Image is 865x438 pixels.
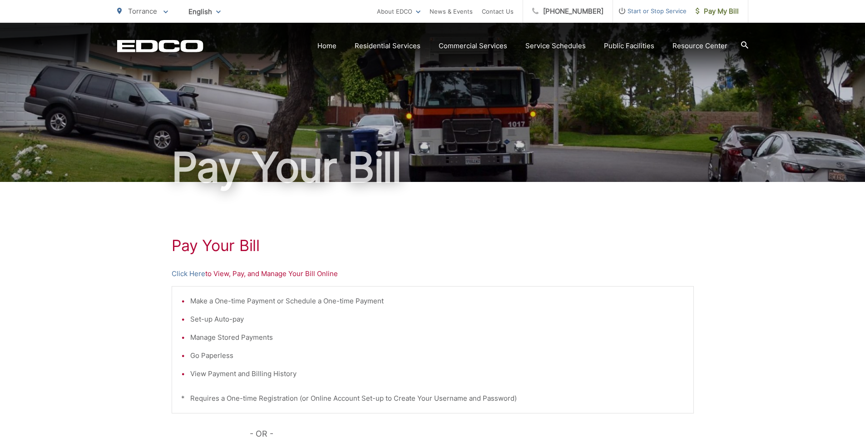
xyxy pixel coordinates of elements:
[117,145,748,190] h1: Pay Your Bill
[672,40,727,51] a: Resource Center
[190,314,684,325] li: Set-up Auto-pay
[439,40,507,51] a: Commercial Services
[181,393,684,404] p: * Requires a One-time Registration (or Online Account Set-up to Create Your Username and Password)
[190,296,684,307] li: Make a One-time Payment or Schedule a One-time Payment
[182,4,227,20] span: English
[172,268,694,279] p: to View, Pay, and Manage Your Bill Online
[172,268,205,279] a: Click Here
[190,350,684,361] li: Go Paperless
[696,6,739,17] span: Pay My Bill
[128,7,157,15] span: Torrance
[430,6,473,17] a: News & Events
[117,40,203,52] a: EDCD logo. Return to the homepage.
[377,6,420,17] a: About EDCO
[190,332,684,343] li: Manage Stored Payments
[172,237,694,255] h1: Pay Your Bill
[482,6,514,17] a: Contact Us
[525,40,586,51] a: Service Schedules
[317,40,336,51] a: Home
[604,40,654,51] a: Public Facilities
[190,368,684,379] li: View Payment and Billing History
[355,40,420,51] a: Residential Services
